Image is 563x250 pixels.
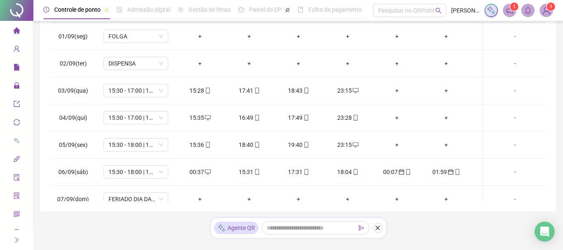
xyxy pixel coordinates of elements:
[398,169,404,175] span: calendar
[54,6,101,13] span: Controle de ponto
[379,140,415,149] div: +
[330,140,366,149] div: 23:15
[13,78,20,95] span: lock
[379,86,415,95] div: +
[238,7,244,13] span: dashboard
[303,142,309,148] span: mobile
[330,167,366,177] div: 18:04
[303,169,309,175] span: mobile
[454,169,460,175] span: mobile
[477,113,513,122] div: +
[204,115,211,121] span: desktop
[352,115,359,121] span: mobile
[109,111,163,124] span: 15:30 - 17:00 | 18:00 - 00:30
[60,60,87,67] span: 02/09(ter)
[379,167,415,177] div: 00:07
[490,32,540,41] div: -
[352,169,359,175] span: mobile
[182,140,218,149] div: 15:36
[280,113,316,122] div: 17:49
[428,59,464,68] div: +
[330,59,366,68] div: +
[13,97,20,114] span: export
[428,140,464,149] div: +
[13,42,20,58] span: user-add
[487,6,496,15] img: sparkle-icon.fc2bf0ac1784a2077858766a79e2daf3.svg
[13,60,20,77] span: file
[231,167,267,177] div: 15:31
[109,57,163,70] span: DISPENSA
[116,7,122,13] span: file-done
[104,8,109,13] span: pushpin
[428,167,464,177] div: 01:59
[447,169,454,175] span: calendar
[352,142,359,148] span: desktop
[231,59,267,68] div: +
[506,7,513,14] span: notification
[249,6,282,13] span: Painel do DP
[127,6,170,13] span: Admissão digital
[280,32,316,41] div: +
[524,7,532,14] span: bell
[231,32,267,41] div: +
[285,8,290,13] span: pushpin
[204,169,211,175] span: desktop
[547,3,555,11] sup: Atualize o seu contato no menu Meus Dados
[490,140,540,149] div: -
[214,222,258,234] div: Agente QR
[204,88,211,93] span: mobile
[59,114,87,121] span: 04/09(qui)
[330,113,366,122] div: 23:28
[379,59,415,68] div: +
[231,194,267,204] div: +
[43,7,49,13] span: clock-circle
[330,32,366,41] div: +
[14,237,20,243] span: right
[253,88,260,93] span: mobile
[280,194,316,204] div: +
[490,113,540,122] div: -
[13,189,20,205] span: solution
[182,167,218,177] div: 00:37
[428,113,464,122] div: +
[189,6,231,13] span: Gestão de férias
[109,139,163,151] span: 15:30 - 18:00 | 19:00 - 02:30
[490,167,540,177] div: -
[379,194,415,204] div: +
[253,142,260,148] span: mobile
[379,32,415,41] div: +
[330,194,366,204] div: +
[303,88,309,93] span: mobile
[550,4,553,10] span: 1
[280,167,316,177] div: 17:31
[59,141,88,148] span: 05/09(sex)
[13,207,20,224] span: qrcode
[404,169,411,175] span: mobile
[58,87,88,94] span: 03/09(qua)
[490,86,540,95] div: -
[253,169,260,175] span: mobile
[13,23,20,40] span: home
[231,140,267,149] div: 18:40
[109,30,163,43] span: FOLGA
[477,140,513,149] div: +
[428,86,464,95] div: +
[182,59,218,68] div: +
[182,113,218,122] div: 15:35
[379,113,415,122] div: +
[182,86,218,95] div: 15:28
[513,4,516,10] span: 1
[477,86,513,95] div: +
[13,152,20,169] span: api
[435,8,442,14] span: search
[13,225,20,242] span: dollar
[298,7,303,13] span: book
[280,59,316,68] div: +
[58,169,88,175] span: 06/09(sáb)
[535,222,555,242] div: Open Intercom Messenger
[303,115,309,121] span: mobile
[352,88,359,93] span: desktop
[477,194,513,204] div: +
[490,59,540,68] div: -
[490,194,540,204] div: -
